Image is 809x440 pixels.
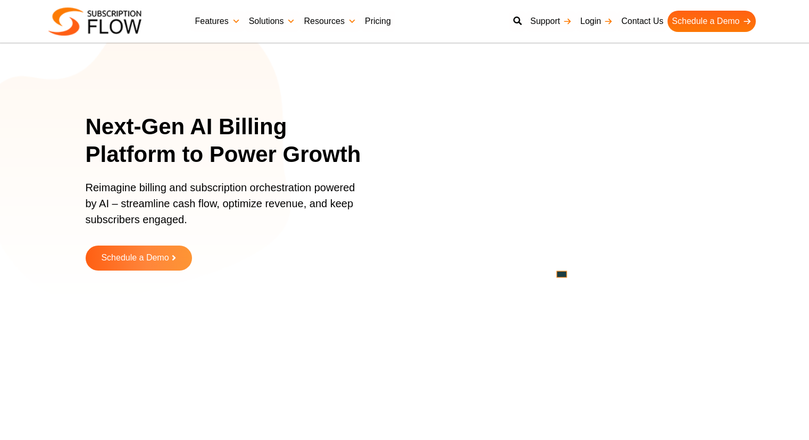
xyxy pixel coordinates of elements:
a: Resources [299,11,360,32]
a: Schedule a Demo [668,11,755,32]
img: Subscriptionflow [48,7,141,36]
a: Solutions [245,11,300,32]
a: Features [191,11,245,32]
a: Schedule a Demo [86,246,192,271]
h1: Next-Gen AI Billing Platform to Power Growth [86,113,376,169]
a: Contact Us [617,11,668,32]
a: Login [576,11,617,32]
p: Reimagine billing and subscription orchestration powered by AI – streamline cash flow, optimize r... [86,180,362,238]
a: Support [526,11,576,32]
a: Pricing [361,11,395,32]
span: Schedule a Demo [101,254,169,263]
